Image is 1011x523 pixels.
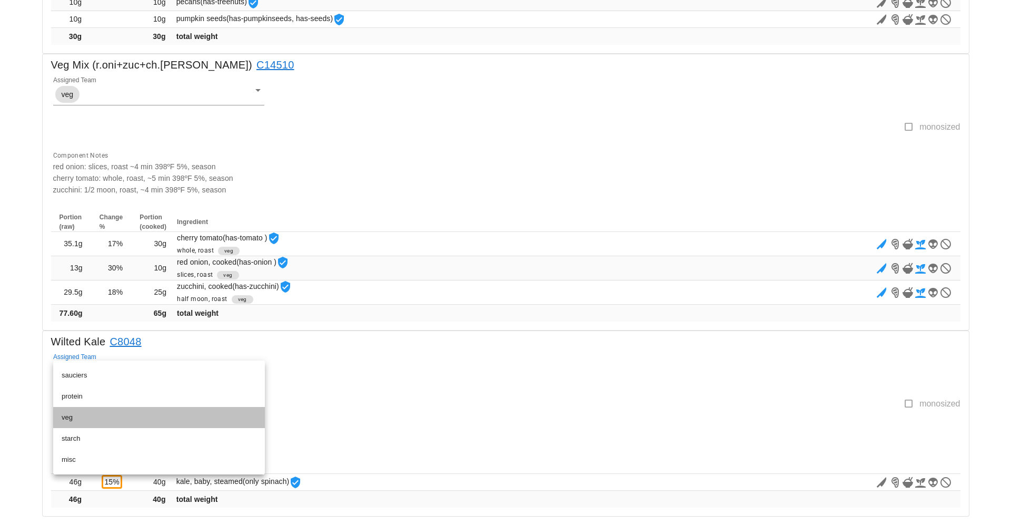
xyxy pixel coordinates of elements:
[53,162,216,171] span: red onion: slices, roast ~4 min 398ºF 5%, season
[91,212,132,232] th: Change %
[223,234,267,242] span: (has-tomato )
[177,295,231,303] span: half moon, roast
[175,212,622,232] th: Ingredient
[53,84,265,105] div: Assigned Teamveg
[51,11,91,28] td: 10g
[131,212,175,232] th: Portion (cooked)
[238,295,247,304] span: veg
[51,491,91,508] td: 46g
[131,491,174,508] td: 40g
[153,478,166,486] span: 40g
[177,258,289,266] span: red onion, cooked
[108,264,123,272] span: 30%
[53,174,233,182] span: cherry tomato: whole, roast, ~5 min 398ºF 5%, season
[108,288,123,296] span: 18%
[131,28,174,45] td: 30g
[62,456,256,464] div: misc
[53,76,96,84] label: Assigned Team
[131,305,175,322] td: 65g
[51,454,91,474] th: Portion (raw)
[154,288,166,296] span: 25g
[176,477,302,486] span: kale, baby, steamed
[62,86,74,103] span: veg
[154,264,166,272] span: 10g
[51,305,91,322] td: 77.60g
[62,413,256,422] div: veg
[53,186,226,194] span: zucchini: 1/2 moon, roast, ~4 min 398ºF 5%, season
[175,305,622,322] td: total weight
[43,331,969,359] div: Wilted Kale
[51,212,91,232] th: Portion (raw)
[223,271,232,279] span: veg
[53,353,96,361] label: Assigned Team
[102,475,122,489] span: 15%
[177,282,292,290] span: zucchini, cooked
[62,434,256,443] div: starch
[174,28,689,45] td: total weight
[224,247,233,255] span: veg
[62,392,256,401] div: protein
[51,232,91,256] td: 35.1g
[243,477,290,486] span: (only spinach)
[252,56,294,73] a: C14510
[177,271,217,278] span: slices, roast
[51,280,91,305] td: 29.5g
[43,54,969,82] div: Veg Mix (r.oni+zuc+ch.[PERSON_NAME])
[154,239,166,248] span: 30g
[174,491,638,508] td: total weight
[236,258,276,266] span: (has-onion )
[174,454,638,474] th: Ingredient
[177,234,280,242] span: cherry tomato
[51,256,91,280] td: 13g
[177,247,218,254] span: whole, roast
[232,282,279,290] span: (has-zucchini)
[153,15,166,23] span: 10g
[105,333,141,350] a: C8048
[108,239,123,248] span: 17%
[176,14,346,23] span: pumpkin seeds
[62,371,256,380] div: sauciers
[226,14,333,23] span: (has-pumpkinseeds, has-seeds)
[53,152,108,159] span: Component Notes
[51,474,91,491] td: 46g
[53,361,265,382] div: Assigned Team
[51,28,91,45] td: 30g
